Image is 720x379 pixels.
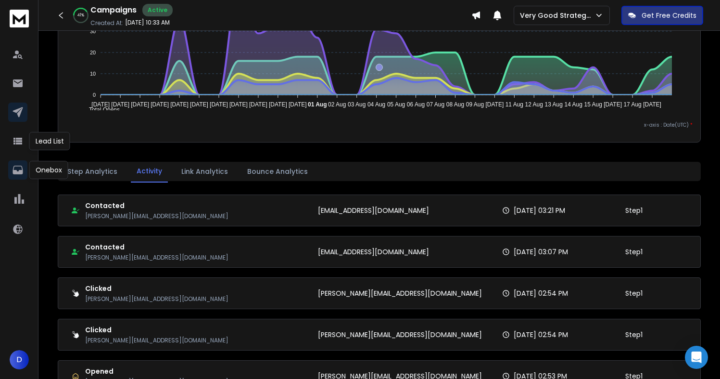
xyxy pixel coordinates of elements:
tspan: 07 Aug [427,101,444,108]
tspan: [DATE] [269,101,287,108]
p: Very Good Strategies [520,11,594,20]
div: Open Intercom Messenger [685,346,708,369]
tspan: [DATE] [210,101,228,108]
p: Step 1 [625,288,643,298]
tspan: 20 [90,50,96,55]
button: Get Free Credits [621,6,703,25]
p: [PERSON_NAME][EMAIL_ADDRESS][DOMAIN_NAME] [85,212,228,220]
p: [PERSON_NAME][EMAIL_ADDRESS][DOMAIN_NAME] [85,254,228,261]
tspan: [DATE] [190,101,208,108]
button: Activity [131,160,168,183]
tspan: 12 Aug [525,101,543,108]
p: [DATE] 03:07 PM [514,247,568,257]
div: Active [142,4,173,16]
tspan: [DATE] [486,101,504,108]
p: [DATE] 03:21 PM [514,206,565,215]
tspan: 03 Aug [348,101,366,108]
p: [DATE] 10:33 AM [125,19,170,26]
tspan: 14 Aug [565,101,582,108]
tspan: [DATE] [289,101,307,108]
tspan: [DATE] [111,101,129,108]
p: 41 % [77,13,84,18]
p: [PERSON_NAME][EMAIL_ADDRESS][DOMAIN_NAME] [318,288,482,298]
p: [EMAIL_ADDRESS][DOMAIN_NAME] [318,247,429,257]
p: Get Free Credits [642,11,696,20]
tspan: 17 Aug [624,101,642,108]
h1: Contacted [85,242,228,252]
tspan: 0 [93,92,96,98]
tspan: 04 Aug [367,101,385,108]
button: Bounce Analytics [241,161,314,182]
button: D [10,350,29,369]
h1: Campaigns [90,4,137,16]
tspan: 10 [90,71,96,77]
div: Onebox [29,161,68,179]
p: [EMAIL_ADDRESS][DOMAIN_NAME] [318,206,429,215]
tspan: [DATE] [91,101,110,108]
tspan: 15 Aug [584,101,602,108]
button: Step Analytics [62,161,123,182]
tspan: [DATE] [604,101,622,108]
tspan: [DATE] [131,101,149,108]
tspan: 08 Aug [446,101,464,108]
tspan: 06 Aug [407,101,425,108]
h1: Contacted [85,201,228,210]
tspan: 02 Aug [328,101,346,108]
p: [DATE] 02:54 PM [514,330,568,340]
div: Lead List [29,132,70,150]
p: x-axis : Date(UTC) [66,121,693,129]
tspan: [DATE] [249,101,267,108]
tspan: 01 Aug [308,101,327,108]
tspan: 13 Aug [545,101,563,108]
p: Step 1 [625,330,643,340]
tspan: [DATE] [151,101,169,108]
tspan: 05 Aug [387,101,405,108]
p: [DATE] 02:54 PM [514,288,568,298]
tspan: [DATE] [644,101,662,108]
tspan: 30 [90,28,96,34]
p: [PERSON_NAME][EMAIL_ADDRESS][DOMAIN_NAME] [318,330,482,340]
img: logo [10,10,29,27]
p: [PERSON_NAME][EMAIL_ADDRESS][DOMAIN_NAME] [85,295,228,303]
tspan: 11 Aug [505,101,523,108]
p: [PERSON_NAME][EMAIL_ADDRESS][DOMAIN_NAME] [85,337,228,344]
button: Link Analytics [176,161,234,182]
tspan: [DATE] [170,101,189,108]
h1: Clicked [85,325,228,335]
h1: Opened [85,366,228,376]
span: Total Opens [82,106,120,113]
p: Step 1 [625,247,643,257]
p: Step 1 [625,206,643,215]
h1: Clicked [85,284,228,293]
tspan: 09 Aug [466,101,484,108]
p: Created At: [90,19,123,27]
tspan: [DATE] [229,101,248,108]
